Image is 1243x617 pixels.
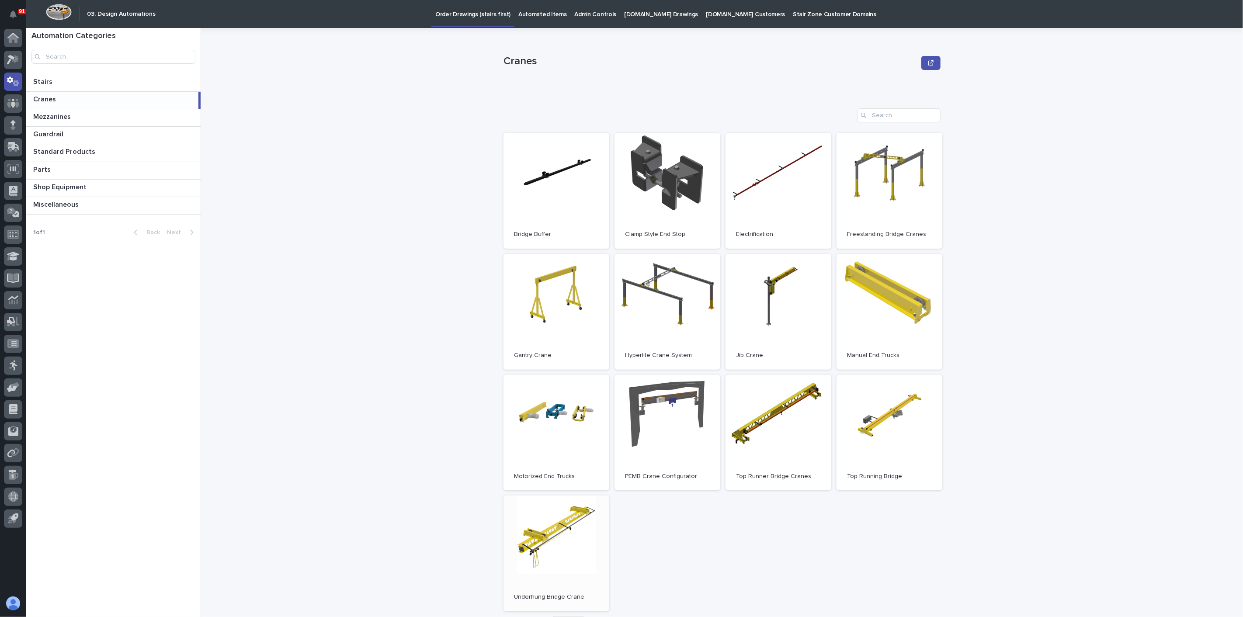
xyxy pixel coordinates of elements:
[736,231,821,238] p: Electrification
[514,231,599,238] p: Bridge Buffer
[837,133,942,249] a: Freestanding Bridge Cranes
[736,473,821,480] p: Top Runner Bridge Cranes
[33,181,88,191] p: Shop Equipment
[736,352,821,359] p: Jib Crane
[625,352,710,359] p: Hyperlite Crane System
[26,127,201,144] a: GuardrailGuardrail
[26,197,201,215] a: MiscellaneousMiscellaneous
[615,133,720,249] a: Clamp Style End Stop
[503,496,609,611] a: Underhung Bridge Crane
[726,375,831,491] a: Top Runner Bridge Cranes
[503,133,609,249] a: Bridge Buffer
[19,8,25,14] p: 91
[503,55,918,68] p: Cranes
[163,229,201,236] button: Next
[26,162,201,180] a: PartsParts
[33,128,65,139] p: Guardrail
[726,254,831,370] a: Jib Crane
[46,4,72,20] img: Workspace Logo
[625,231,710,238] p: Clamp Style End Stop
[615,375,720,491] a: PEMB Crane Configurator
[26,74,201,92] a: StairsStairs
[127,229,163,236] button: Back
[625,473,710,480] p: PEMB Crane Configurator
[503,375,609,491] a: Motorized End Trucks
[4,5,22,24] button: Notifications
[167,229,186,236] span: Next
[33,164,52,174] p: Parts
[26,180,201,197] a: Shop EquipmentShop Equipment
[11,10,22,24] div: Notifications91
[847,231,932,238] p: Freestanding Bridge Cranes
[514,593,599,601] p: Underhung Bridge Crane
[837,375,942,491] a: Top Running Bridge
[33,199,80,209] p: Miscellaneous
[615,254,720,370] a: Hyperlite Crane System
[33,111,73,121] p: Mezzanines
[31,50,195,64] input: Search
[726,133,831,249] a: Electrification
[858,108,941,122] input: Search
[33,76,54,86] p: Stairs
[837,254,942,370] a: Manual End Trucks
[847,352,932,359] p: Manual End Trucks
[26,92,201,109] a: CranesCranes
[514,352,599,359] p: Gantry Crane
[847,473,932,480] p: Top Running Bridge
[4,594,22,613] button: users-avatar
[514,473,599,480] p: Motorized End Trucks
[31,31,195,41] h1: Automation Categories
[503,254,609,370] a: Gantry Crane
[26,222,52,243] p: 1 of 1
[141,229,160,236] span: Back
[26,144,201,162] a: Standard ProductsStandard Products
[33,146,97,156] p: Standard Products
[87,10,156,18] h2: 03. Design Automations
[33,94,58,104] p: Cranes
[26,109,201,127] a: MezzaninesMezzanines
